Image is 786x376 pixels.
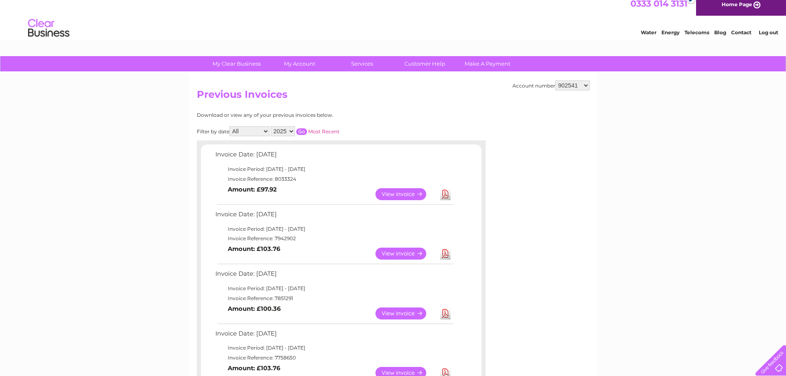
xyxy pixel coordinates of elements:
[197,126,413,136] div: Filter by date
[213,164,455,174] td: Invoice Period: [DATE] - [DATE]
[391,56,459,71] a: Customer Help
[759,35,778,41] a: Log out
[203,56,271,71] a: My Clear Business
[512,80,590,90] div: Account number
[308,128,340,135] a: Most Recent
[440,188,451,200] a: Download
[197,112,413,118] div: Download or view any of your previous invoices below.
[641,35,656,41] a: Water
[661,35,680,41] a: Energy
[197,89,590,104] h2: Previous Invoices
[213,174,455,184] td: Invoice Reference: 8033324
[228,245,280,253] b: Amount: £103.76
[375,188,436,200] a: View
[228,186,277,193] b: Amount: £97.92
[213,234,455,244] td: Invoice Reference: 7942902
[28,21,70,47] img: logo.png
[213,353,455,363] td: Invoice Reference: 7758650
[213,149,455,164] td: Invoice Date: [DATE]
[453,56,522,71] a: Make A Payment
[328,56,396,71] a: Services
[440,307,451,319] a: Download
[375,248,436,260] a: View
[213,224,455,234] td: Invoice Period: [DATE] - [DATE]
[228,305,281,312] b: Amount: £100.36
[213,209,455,224] td: Invoice Date: [DATE]
[685,35,709,41] a: Telecoms
[375,307,436,319] a: View
[630,4,687,14] a: 0333 014 3131
[213,343,455,353] td: Invoice Period: [DATE] - [DATE]
[213,328,455,343] td: Invoice Date: [DATE]
[213,268,455,284] td: Invoice Date: [DATE]
[213,284,455,293] td: Invoice Period: [DATE] - [DATE]
[714,35,726,41] a: Blog
[731,35,751,41] a: Contact
[213,293,455,303] td: Invoice Reference: 7851291
[265,56,333,71] a: My Account
[440,248,451,260] a: Download
[198,5,588,40] div: Clear Business is a trading name of Verastar Limited (registered in [GEOGRAPHIC_DATA] No. 3667643...
[228,364,280,372] b: Amount: £103.76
